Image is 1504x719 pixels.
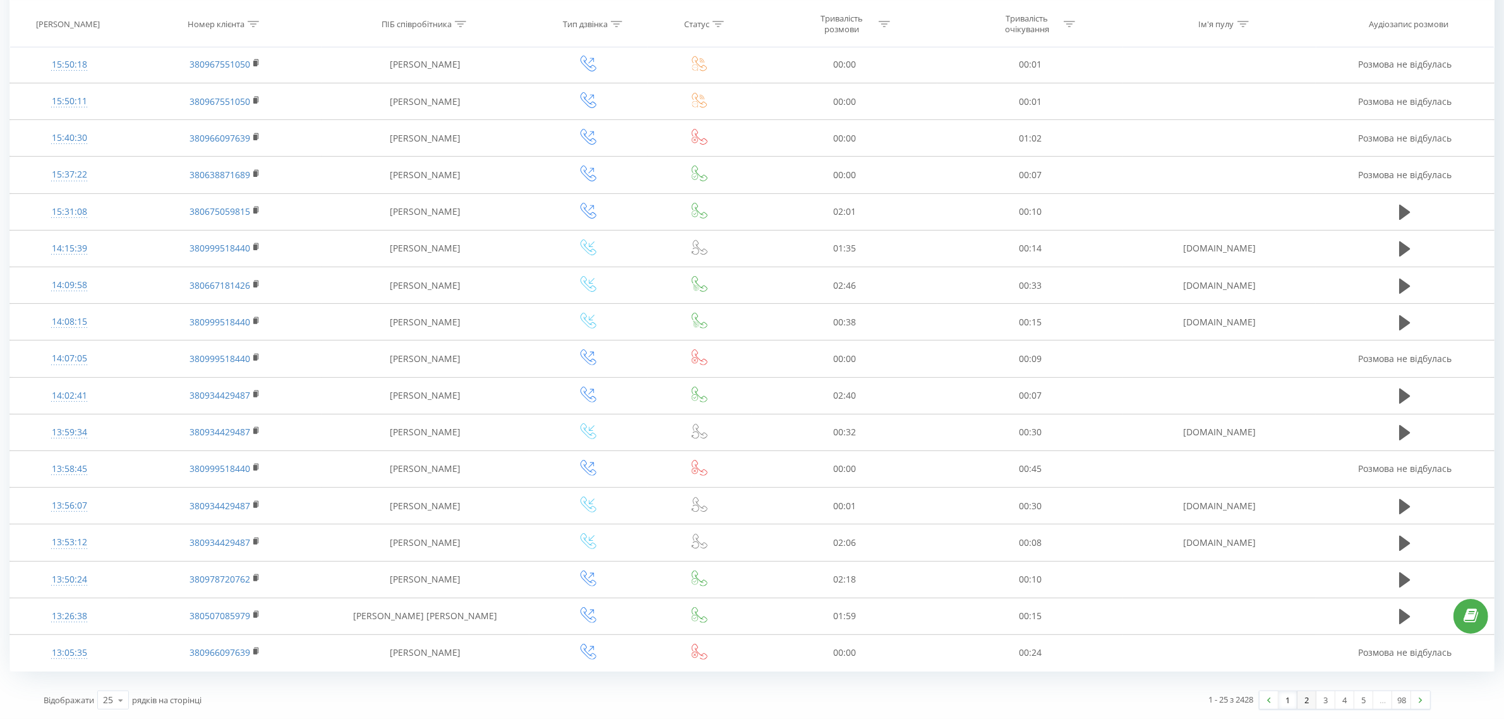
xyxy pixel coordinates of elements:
td: 00:32 [752,414,937,450]
td: [PERSON_NAME] [322,561,529,598]
a: 380999518440 [190,462,250,474]
div: 14:15:39 [23,236,116,261]
td: 02:40 [752,377,937,414]
span: Розмова не відбулась [1358,132,1452,144]
a: 380934429487 [190,500,250,512]
a: 98 [1392,691,1411,709]
div: 15:40:30 [23,126,116,150]
td: [DOMAIN_NAME] [1123,524,1316,561]
a: 380967551050 [190,58,250,70]
td: 00:15 [937,598,1123,634]
td: 02:18 [752,561,937,598]
td: 00:30 [937,414,1123,450]
td: [DOMAIN_NAME] [1123,414,1316,450]
td: 00:00 [752,83,937,120]
div: Статус [684,18,709,29]
td: 00:14 [937,230,1123,267]
td: 00:00 [752,634,937,671]
td: [PERSON_NAME] [322,341,529,377]
td: [PERSON_NAME] [322,267,529,304]
div: 15:50:11 [23,89,116,114]
td: 00:15 [937,304,1123,341]
td: 00:09 [937,341,1123,377]
td: 00:24 [937,634,1123,671]
a: 380999518440 [190,353,250,365]
a: 5 [1354,691,1373,709]
td: [DOMAIN_NAME] [1123,230,1316,267]
div: … [1373,691,1392,709]
td: 01:02 [937,120,1123,157]
div: Тип дзвінка [563,18,608,29]
a: 380966097639 [190,646,250,658]
td: [PERSON_NAME] [322,304,529,341]
td: 00:01 [937,46,1123,83]
a: 2 [1297,691,1316,709]
div: 13:56:07 [23,493,116,518]
a: 380934429487 [190,536,250,548]
div: 14:07:05 [23,346,116,371]
a: 380999518440 [190,242,250,254]
td: 00:10 [937,193,1123,230]
div: Номер клієнта [188,18,244,29]
div: 14:08:15 [23,310,116,334]
div: 13:59:34 [23,420,116,445]
td: 00:00 [752,450,937,487]
td: [PERSON_NAME] [322,120,529,157]
td: 00:00 [752,120,937,157]
span: Розмова не відбулась [1358,646,1452,658]
td: 00:10 [937,561,1123,598]
a: 380999518440 [190,316,250,328]
td: 00:01 [937,83,1123,120]
td: [PERSON_NAME] [322,524,529,561]
span: Розмова не відбулась [1358,462,1452,474]
div: 14:09:58 [23,273,116,298]
a: 380967551050 [190,95,250,107]
td: [PERSON_NAME] [PERSON_NAME] [322,598,529,634]
div: Тривалість очікування [993,13,1061,35]
td: [DOMAIN_NAME] [1123,488,1316,524]
div: [PERSON_NAME] [36,18,100,29]
span: Відображати [44,694,94,706]
td: 02:46 [752,267,937,304]
td: 00:00 [752,341,937,377]
td: 00:01 [752,488,937,524]
a: 4 [1335,691,1354,709]
a: 380934429487 [190,426,250,438]
td: [PERSON_NAME] [322,634,529,671]
a: 380638871689 [190,169,250,181]
div: 14:02:41 [23,384,116,408]
a: 380934429487 [190,389,250,401]
td: [PERSON_NAME] [322,157,529,193]
a: 3 [1316,691,1335,709]
td: 00:07 [937,157,1123,193]
div: 1 - 25 з 2428 [1208,693,1253,706]
span: Розмова не відбулась [1358,169,1452,181]
div: 13:53:12 [23,530,116,555]
a: 380966097639 [190,132,250,144]
td: 00:38 [752,304,937,341]
td: 00:08 [937,524,1123,561]
div: 13:26:38 [23,604,116,629]
td: [DOMAIN_NAME] [1123,267,1316,304]
span: Розмова не відбулась [1358,58,1452,70]
div: 15:50:18 [23,52,116,77]
div: Тривалість розмови [808,13,875,35]
td: [DOMAIN_NAME] [1123,304,1316,341]
a: 380507085979 [190,610,250,622]
div: 15:37:22 [23,162,116,187]
a: 380675059815 [190,205,250,217]
td: 00:30 [937,488,1123,524]
td: [PERSON_NAME] [322,193,529,230]
div: 25 [103,694,113,706]
div: 13:50:24 [23,567,116,592]
div: ПІБ співробітника [382,18,452,29]
a: 380667181426 [190,279,250,291]
td: [PERSON_NAME] [322,414,529,450]
td: 02:06 [752,524,937,561]
td: 00:00 [752,157,937,193]
a: 1 [1278,691,1297,709]
span: рядків на сторінці [132,694,202,706]
td: 00:45 [937,450,1123,487]
td: 01:59 [752,598,937,634]
div: 13:58:45 [23,457,116,481]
